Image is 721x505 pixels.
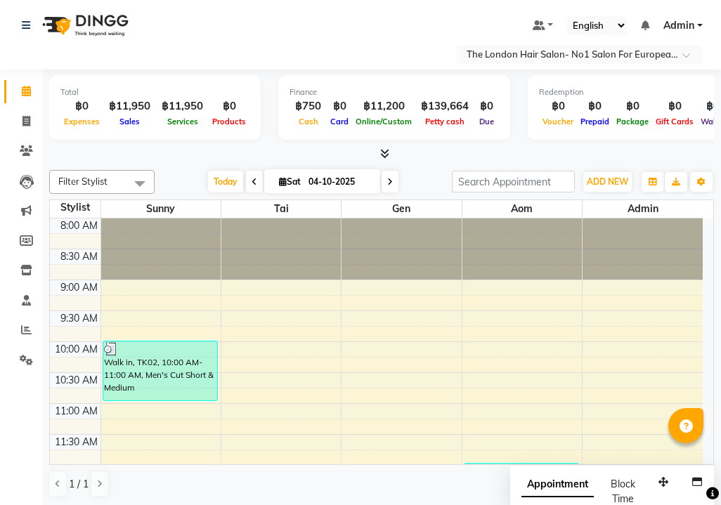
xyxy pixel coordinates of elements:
div: 11:30 AM [52,435,100,450]
div: Walk in, TK02, 10:00 AM-11:00 AM, Men's Cut Short & Medium [103,341,217,400]
span: Tai [221,200,341,218]
span: Products [209,117,249,126]
div: ฿0 [539,98,577,114]
span: Admin [583,200,703,218]
div: ฿11,200 [352,98,415,114]
div: 8:30 AM [58,249,100,264]
div: ฿0 [613,98,652,114]
div: ฿0 [60,98,103,114]
span: Sat [275,176,304,187]
div: ฿11,950 [156,98,209,114]
div: 11:00 AM [52,404,100,419]
span: Services [164,117,202,126]
span: Sales [116,117,143,126]
div: ฿0 [209,98,249,114]
div: 10:30 AM [52,373,100,388]
span: Voucher [539,117,577,126]
span: Today [208,171,243,192]
input: 2025-10-04 [304,171,375,192]
span: Due [476,117,498,126]
span: Gen [342,200,461,218]
span: Prepaid [577,117,613,126]
span: Gift Cards [652,117,697,126]
span: Package [613,117,652,126]
span: ADD NEW [587,176,628,187]
div: 9:30 AM [58,311,100,326]
div: Finance [290,86,499,98]
span: Filter Stylist [58,176,108,187]
div: 8:00 AM [58,218,100,233]
div: Total [60,86,249,98]
img: logo [36,6,132,45]
button: ADD NEW [583,172,632,192]
iframe: chat widget [662,449,707,491]
div: ฿0 [327,98,352,114]
span: Aom [462,200,582,218]
div: ฿0 [652,98,697,114]
span: Cash [295,117,322,126]
div: ฿0 [577,98,613,114]
input: Search Appointment [452,171,575,192]
div: ฿139,664 [415,98,474,114]
span: Expenses [60,117,103,126]
span: Admin [663,18,694,33]
div: ฿0 [474,98,499,114]
span: Appointment [521,472,594,497]
span: Card [327,117,352,126]
div: 9:00 AM [58,280,100,295]
span: Block Time [611,478,635,505]
div: ฿11,950 [103,98,156,114]
span: Online/Custom [352,117,415,126]
div: 10:00 AM [52,342,100,357]
div: Stylist [50,200,100,215]
span: 1 / 1 [69,477,89,492]
span: Sunny [101,200,221,218]
div: ฿750 [290,98,327,114]
span: Petty cash [422,117,468,126]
